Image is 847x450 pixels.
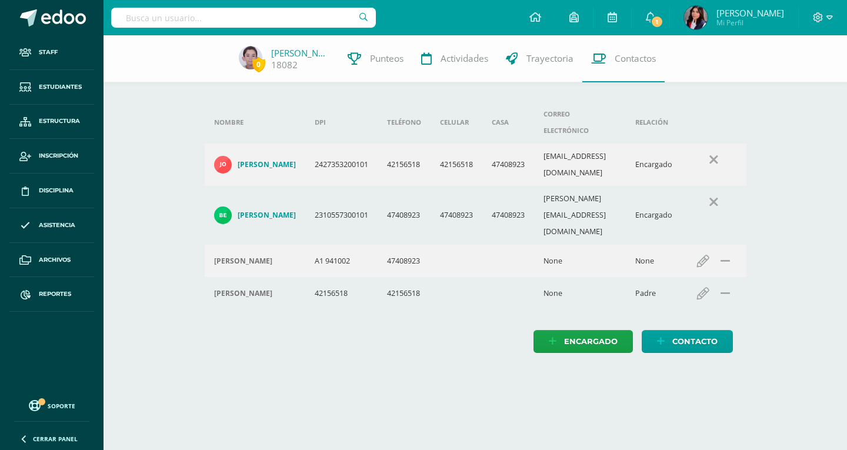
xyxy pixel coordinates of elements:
[672,331,718,352] span: Contacto
[378,101,431,144] th: Teléfono
[214,206,232,224] img: 4d293a931b09253024380f1b6f44aa44.png
[626,277,682,309] td: Padre
[39,82,82,92] span: Estudiantes
[642,330,733,353] a: Contacto
[39,289,71,299] span: Reportes
[39,255,71,265] span: Archivos
[39,48,58,57] span: Staff
[626,144,682,186] td: Encargado
[534,186,626,245] td: [PERSON_NAME][EMAIL_ADDRESS][DOMAIN_NAME]
[9,105,94,139] a: Estructura
[9,70,94,105] a: Estudiantes
[39,221,75,230] span: Asistencia
[305,144,378,186] td: 2427353200101
[626,186,682,245] td: Encargado
[111,8,376,28] input: Busca un usuario...
[615,52,656,65] span: Contactos
[534,245,626,277] td: None
[716,7,784,19] span: [PERSON_NAME]
[441,52,488,65] span: Actividades
[9,243,94,278] a: Archivos
[9,35,94,70] a: Staff
[271,47,330,59] a: [PERSON_NAME]
[271,59,298,71] a: 18082
[305,277,378,309] td: 42156518
[14,397,89,413] a: Soporte
[716,18,784,28] span: Mi Perfil
[684,6,708,29] img: 331a885a7a06450cabc094b6be9ba622.png
[533,330,633,353] a: Encargado
[564,331,618,352] span: Encargado
[378,277,431,309] td: 42156518
[214,206,296,224] a: [PERSON_NAME]
[39,186,74,195] span: Disciplina
[239,46,262,69] img: a279ecbedf04ab8dabf6960fbe9f0849.png
[651,15,663,28] span: 1
[238,160,296,169] h4: [PERSON_NAME]
[305,186,378,245] td: 2310557300101
[9,208,94,243] a: Asistencia
[534,144,626,186] td: [EMAIL_ADDRESS][DOMAIN_NAME]
[205,101,305,144] th: Nombre
[305,101,378,144] th: DPI
[482,186,534,245] td: 47408923
[534,277,626,309] td: None
[9,174,94,208] a: Disciplina
[214,289,272,298] h4: [PERSON_NAME]
[431,144,482,186] td: 42156518
[431,186,482,245] td: 47408923
[431,101,482,144] th: Celular
[626,101,682,144] th: Relación
[214,256,272,266] h4: [PERSON_NAME]
[370,52,404,65] span: Punteos
[526,52,573,65] span: Trayectoria
[39,151,78,161] span: Inscripción
[497,35,582,82] a: Trayectoria
[9,277,94,312] a: Reportes
[214,156,232,174] img: 4c11c282f742a5fc85b0c428a4775a3d.png
[482,144,534,186] td: 47408923
[33,435,78,443] span: Cerrar panel
[214,289,296,298] div: Jose Cruz
[339,35,412,82] a: Punteos
[305,245,378,277] td: A1 941002
[378,245,431,277] td: 47408923
[214,156,296,174] a: [PERSON_NAME]
[378,144,431,186] td: 42156518
[412,35,497,82] a: Actividades
[252,57,265,72] span: 0
[582,35,665,82] a: Contactos
[482,101,534,144] th: Casa
[39,116,80,126] span: Estructura
[534,101,626,144] th: Correo electrónico
[378,186,431,245] td: 47408923
[214,256,296,266] div: beatriz lorenzana
[48,402,75,410] span: Soporte
[626,245,682,277] td: None
[9,139,94,174] a: Inscripción
[238,211,296,220] h4: [PERSON_NAME]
